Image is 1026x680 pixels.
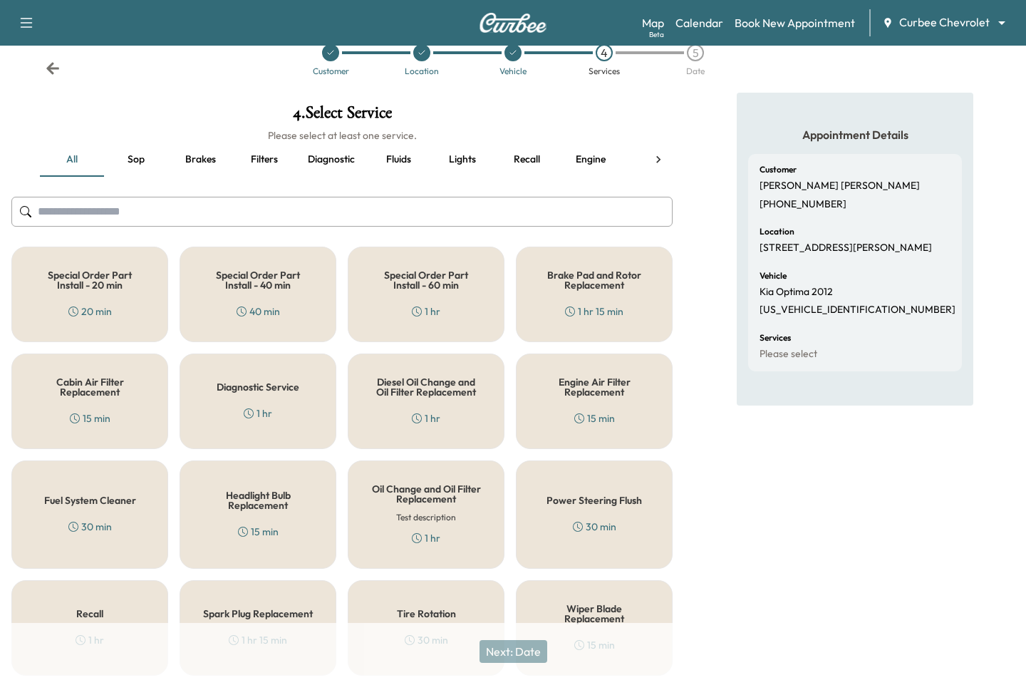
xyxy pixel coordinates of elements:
div: 5 [687,44,704,61]
p: [PERSON_NAME] [PERSON_NAME] [760,180,920,192]
p: Kia Optima 2012 [760,286,833,299]
div: 1 hr [412,304,440,319]
button: Diagnostic [296,143,366,177]
h5: Oil Change and Oil Filter Replacement [371,484,481,504]
div: Date [686,67,705,76]
p: Please select [760,348,817,361]
a: MapBeta [642,14,664,31]
div: Services [589,67,620,76]
span: Curbee Chevrolet [899,14,990,31]
h5: Diesel Oil Change and Oil Filter Replacement [371,377,481,397]
div: 40 min [237,304,280,319]
div: Customer [313,67,349,76]
h5: Engine Air Filter Replacement [539,377,649,397]
button: Recall [494,143,559,177]
h5: Power Steering Flush [546,495,642,505]
button: Engine [559,143,623,177]
h5: Special Order Part Install - 60 min [371,270,481,290]
h5: Appointment Details [748,127,962,143]
button: Lights [430,143,494,177]
div: 1 hr [412,531,440,545]
div: Location [405,67,439,76]
h6: Test description [396,511,456,524]
div: 1 hr 15 min [565,304,623,319]
h5: Headlight Bulb Replacement [203,490,313,510]
a: Calendar [675,14,723,31]
h1: 4 . Select Service [11,104,673,128]
img: Curbee Logo [479,13,547,33]
button: Filters [232,143,296,177]
h6: Vehicle [760,272,787,280]
button: Fluids [366,143,430,177]
div: 15 min [238,525,279,539]
p: [US_VEHICLE_IDENTIFICATION_NUMBER] [760,304,955,316]
h6: Please select at least one service. [11,128,673,143]
div: 15 min [70,411,110,426]
h5: Brake Pad and Rotor Replacement [539,270,649,290]
div: 4 [596,44,613,61]
h5: Spark Plug Replacement [203,609,313,619]
p: [STREET_ADDRESS][PERSON_NAME] [760,242,932,254]
div: basic tabs example [40,143,644,177]
button: Sop [104,143,168,177]
div: Beta [649,29,664,40]
h6: Customer [760,165,797,174]
h5: Tire Rotation [397,609,456,619]
h5: Fuel System Cleaner [44,495,136,505]
button: all [40,143,104,177]
button: Brakes [168,143,232,177]
h6: Location [760,227,794,236]
div: 15 min [574,411,615,426]
div: 1 hr [244,406,272,421]
h5: Special Order Part Install - 20 min [35,270,145,290]
div: 20 min [68,304,112,319]
div: 30 min [573,520,616,534]
h5: Special Order Part Install - 40 min [203,270,313,290]
h6: Services [760,334,791,342]
div: 30 min [68,520,112,534]
h5: Wiper Blade Replacement [539,604,649,624]
div: 1 hr [412,411,440,426]
h5: Diagnostic Service [217,382,299,392]
p: [PHONE_NUMBER] [760,198,846,211]
button: Tires [623,143,687,177]
div: Vehicle [499,67,527,76]
a: Book New Appointment [735,14,855,31]
div: Back [46,61,60,76]
h5: Cabin Air Filter Replacement [35,377,145,397]
h5: Recall [76,609,103,619]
